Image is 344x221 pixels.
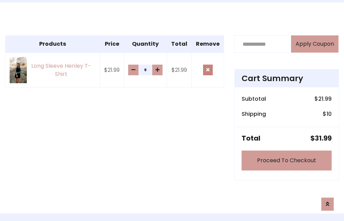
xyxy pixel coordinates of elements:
h6: $ [323,111,332,117]
td: $21.99 [100,53,124,87]
span: 31.99 [315,133,332,143]
th: Total [167,36,192,53]
th: Price [100,36,124,53]
th: Quantity [124,36,167,53]
a: Proceed To Checkout [242,151,332,170]
th: Products [5,36,100,53]
span: 21.99 [318,95,332,103]
span: 10 [326,110,332,118]
h5: $ [310,134,332,142]
button: Apply Coupon [291,35,339,53]
h5: Total [242,134,260,142]
h6: $ [314,96,332,102]
h6: Shipping [242,111,266,117]
td: $21.99 [167,53,192,87]
h4: Cart Summary [242,74,332,83]
h6: Subtotal [242,96,266,102]
a: Long Sleeve Henley T-Shirt [10,57,96,83]
th: Remove [192,36,224,53]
